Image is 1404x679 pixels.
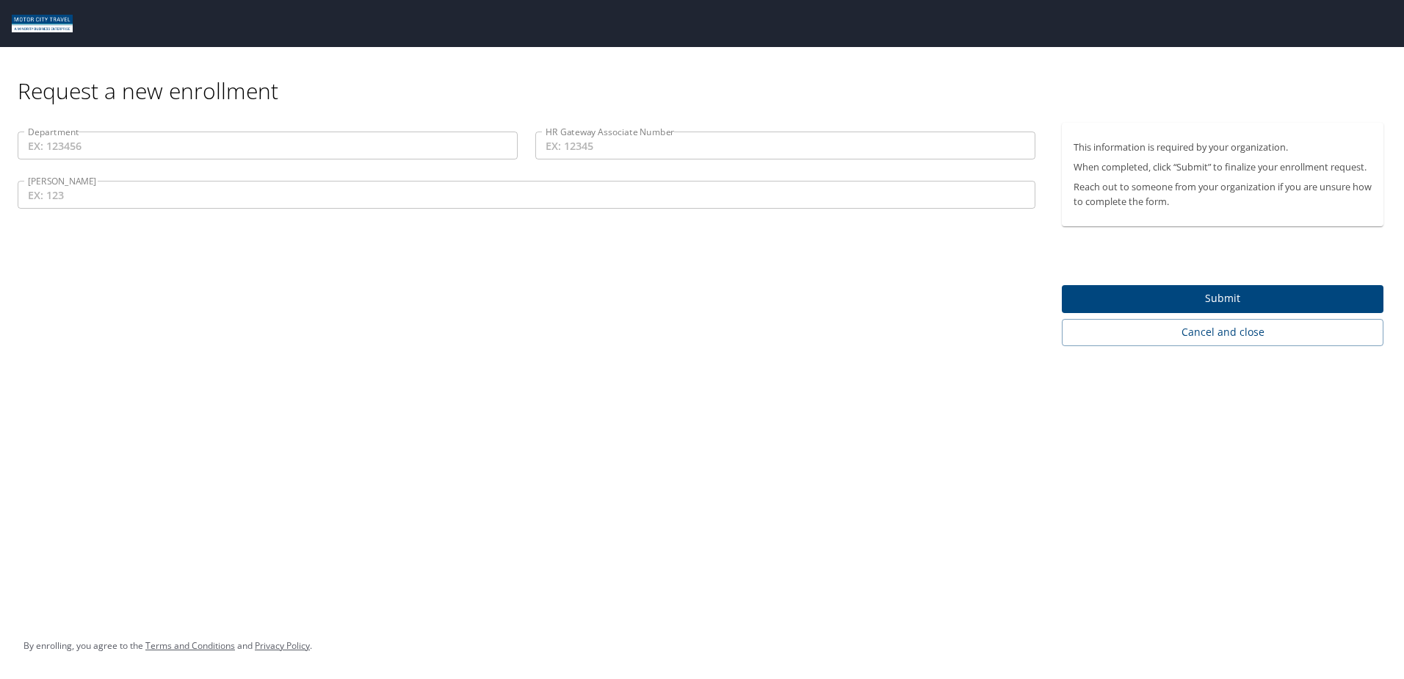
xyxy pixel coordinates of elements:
button: Cancel and close [1062,319,1383,346]
div: By enrolling, you agree to the and . [23,628,312,664]
p: Reach out to someone from your organization if you are unsure how to complete the form. [1074,180,1372,208]
span: Submit [1074,290,1372,308]
a: Terms and Conditions [145,639,235,652]
img: Motor City logo [12,15,73,32]
div: Request a new enrollment [18,47,1395,105]
button: Submit [1062,285,1383,314]
input: EX: 123 [18,181,1035,209]
p: When completed, click “Submit” to finalize your enrollment request. [1074,160,1372,174]
input: EX: 12345 [535,132,1035,159]
a: Privacy Policy [255,639,310,652]
p: This information is required by your organization. [1074,140,1372,154]
span: Cancel and close [1074,323,1372,342]
input: EX: 123456 [18,132,518,159]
